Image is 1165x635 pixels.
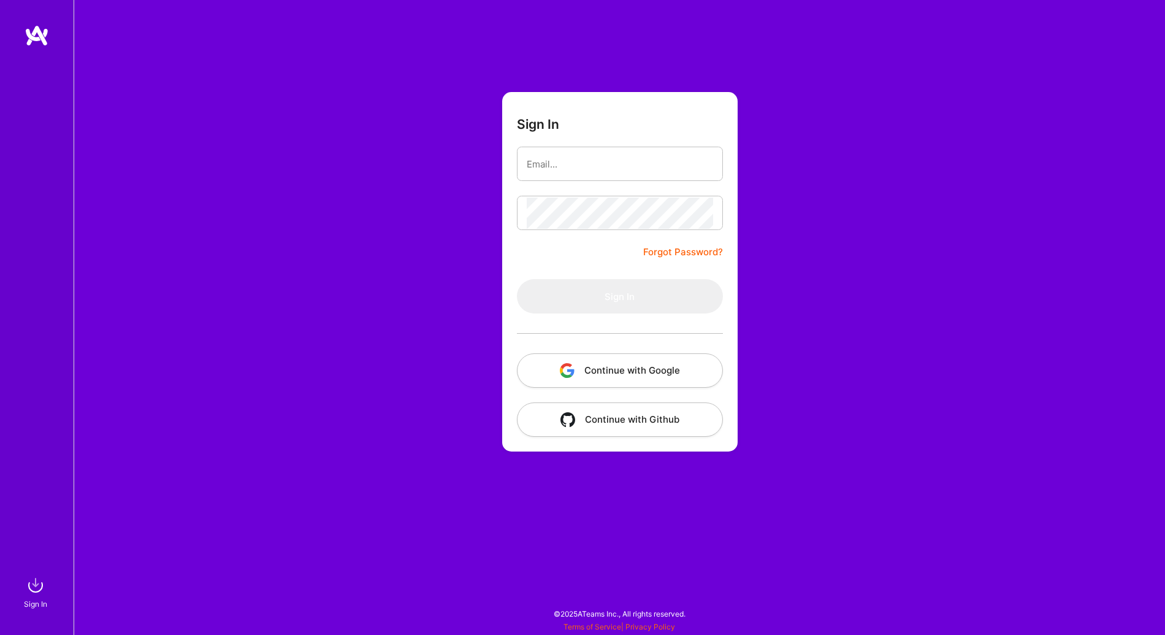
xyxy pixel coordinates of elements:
[26,573,48,610] a: sign inSign In
[517,279,723,314] button: Sign In
[527,148,713,180] input: Email...
[563,622,621,631] a: Terms of Service
[517,117,559,132] h3: Sign In
[625,622,675,631] a: Privacy Policy
[517,402,723,437] button: Continue with Github
[560,363,575,378] img: icon
[560,412,575,427] img: icon
[25,25,49,47] img: logo
[643,245,723,260] a: Forgot Password?
[24,598,47,610] div: Sign In
[517,353,723,388] button: Continue with Google
[563,622,675,631] span: |
[74,598,1165,629] div: © 2025 ATeams Inc., All rights reserved.
[23,573,48,598] img: sign in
